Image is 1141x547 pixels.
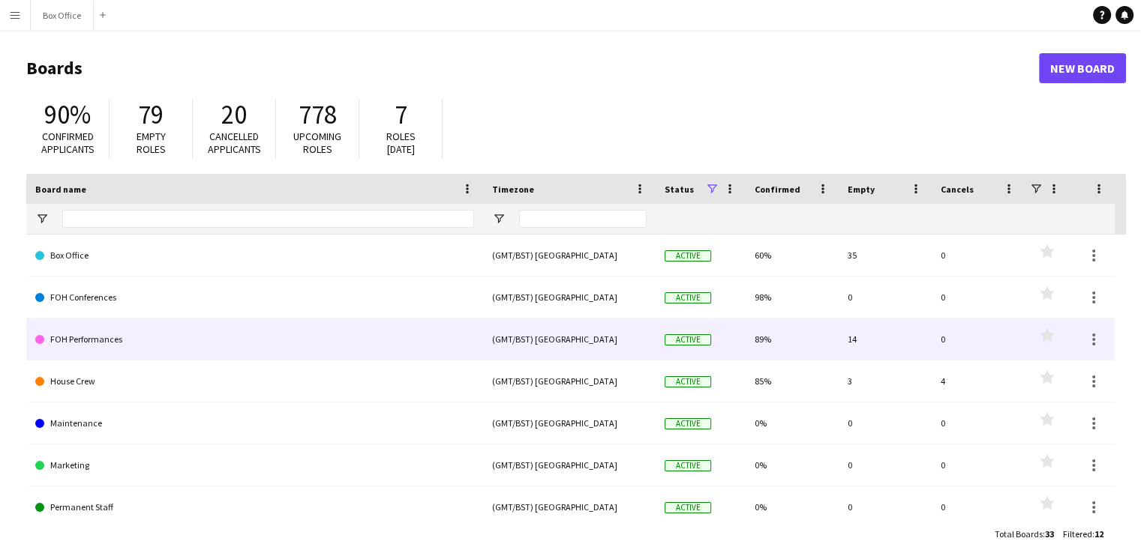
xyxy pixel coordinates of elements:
span: Roles [DATE] [386,130,416,156]
div: 0 [932,235,1025,276]
span: 33 [1045,528,1054,540]
div: (GMT/BST) [GEOGRAPHIC_DATA] [483,486,656,528]
a: FOH Performances [35,318,474,360]
span: Status [665,184,694,195]
div: (GMT/BST) [GEOGRAPHIC_DATA] [483,276,656,318]
span: Active [665,292,711,303]
span: 79 [138,98,164,131]
div: 0 [932,402,1025,444]
h1: Boards [26,57,1039,79]
a: House Crew [35,360,474,402]
span: Empty roles [137,130,166,156]
div: (GMT/BST) [GEOGRAPHIC_DATA] [483,318,656,360]
div: 0 [932,444,1025,486]
div: 0 [932,318,1025,360]
a: FOH Conferences [35,276,474,318]
div: 0% [746,402,839,444]
span: Active [665,250,711,262]
div: (GMT/BST) [GEOGRAPHIC_DATA] [483,235,656,276]
div: (GMT/BST) [GEOGRAPHIC_DATA] [483,402,656,444]
span: 778 [299,98,337,131]
span: Filtered [1063,528,1092,540]
button: Open Filter Menu [35,212,49,226]
span: Cancels [941,184,974,195]
div: 0% [746,444,839,486]
a: Box Office [35,235,474,276]
div: 0 [932,486,1025,528]
span: 20 [221,98,247,131]
a: Permanent Staff [35,486,474,528]
a: New Board [1039,53,1126,83]
input: Timezone Filter Input [519,210,647,228]
span: Active [665,334,711,345]
span: Board name [35,184,86,195]
span: Upcoming roles [293,130,341,156]
div: 14 [839,318,932,360]
div: 89% [746,318,839,360]
div: 0 [932,276,1025,318]
input: Board name Filter Input [62,210,474,228]
span: Total Boards [995,528,1043,540]
a: Marketing [35,444,474,486]
div: 0 [839,276,932,318]
div: 60% [746,235,839,276]
span: Confirmed applicants [41,130,95,156]
span: Empty [848,184,875,195]
span: Timezone [492,184,534,195]
a: Maintenance [35,402,474,444]
div: 0 [839,444,932,486]
div: (GMT/BST) [GEOGRAPHIC_DATA] [483,444,656,486]
div: (GMT/BST) [GEOGRAPHIC_DATA] [483,360,656,402]
div: 98% [746,276,839,318]
div: 85% [746,360,839,402]
span: Active [665,376,711,387]
div: 4 [932,360,1025,402]
span: 12 [1094,528,1103,540]
button: Open Filter Menu [492,212,506,226]
div: 0% [746,486,839,528]
span: 7 [395,98,407,131]
div: 3 [839,360,932,402]
span: Active [665,460,711,471]
div: 0 [839,402,932,444]
div: 0 [839,486,932,528]
button: Box Office [31,1,94,30]
span: Confirmed [755,184,800,195]
span: Active [665,502,711,513]
span: Cancelled applicants [208,130,261,156]
span: Active [665,418,711,429]
div: 35 [839,235,932,276]
span: 90% [44,98,91,131]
